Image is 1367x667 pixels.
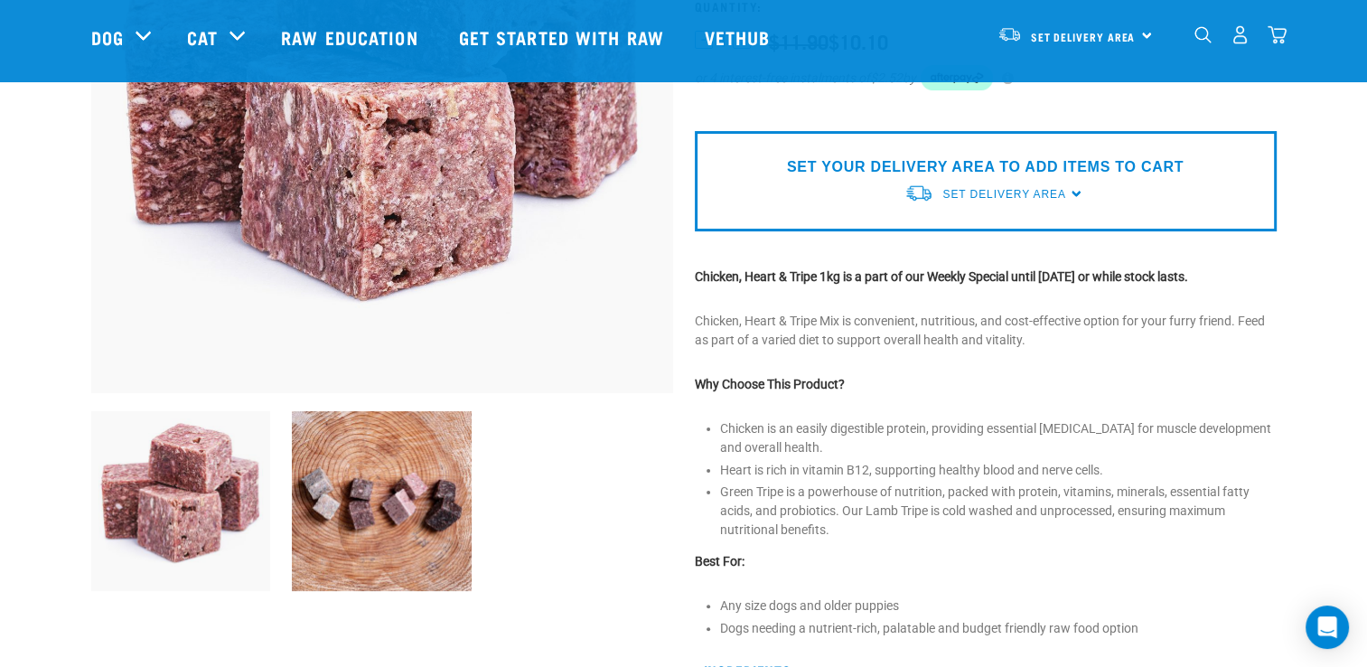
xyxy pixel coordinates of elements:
[720,597,1277,615] li: Any size dogs and older puppies
[1306,606,1349,649] div: Open Intercom Messenger
[1231,25,1250,44] img: user.png
[695,269,1188,284] strong: Chicken, Heart & Tripe 1kg is a part of our Weekly Special until [DATE] or while stock lasts.
[1031,33,1136,40] span: Set Delivery Area
[720,419,1277,457] li: Chicken is an easily digestible protein, providing essential [MEDICAL_DATA] for muscle developmen...
[942,188,1065,201] span: Set Delivery Area
[687,1,793,73] a: Vethub
[695,312,1277,350] p: Chicken, Heart & Tripe Mix is convenient, nutritious, and cost-effective option for your furry fr...
[720,461,1277,480] li: Heart is rich in vitamin B12, supporting healthy blood and nerve cells.
[695,377,845,391] strong: Why Choose This Product?
[787,156,1184,178] p: SET YOUR DELIVERY AREA TO ADD ITEMS TO CART
[695,554,744,568] strong: Best For:
[904,183,933,202] img: van-moving.png
[720,483,1277,540] li: Green Tripe is a powerhouse of nutrition, packed with protein, vitamins, minerals, essential fatt...
[1268,25,1287,44] img: home-icon@2x.png
[1194,26,1212,43] img: home-icon-1@2x.png
[441,1,687,73] a: Get started with Raw
[292,411,472,591] img: SM Duck Heart Possum HT LS
[720,619,1277,638] li: Dogs needing a nutrient-rich, palatable and budget friendly raw food option
[187,23,218,51] a: Cat
[91,23,124,51] a: Dog
[263,1,440,73] a: Raw Education
[91,411,271,591] img: 1062 Chicken Heart Tripe Mix 01
[997,26,1022,42] img: van-moving.png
